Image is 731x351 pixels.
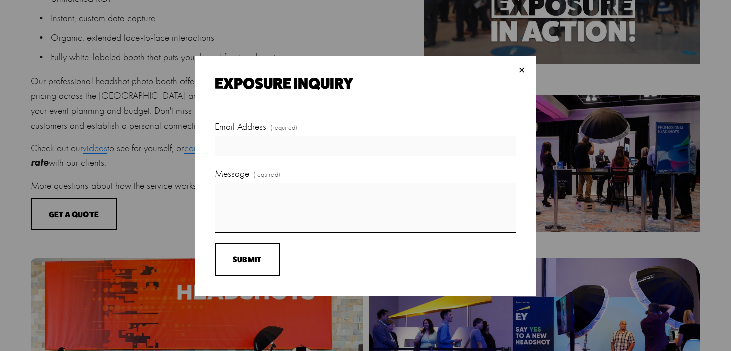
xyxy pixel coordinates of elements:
[233,255,262,264] span: Submit
[253,169,280,180] span: (required)
[270,122,297,133] span: (required)
[516,65,527,76] div: Close
[215,119,266,134] span: Email Address
[215,243,280,276] button: SubmitSubmit
[215,166,249,181] span: Message
[215,76,505,91] div: Exposure Inquiry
